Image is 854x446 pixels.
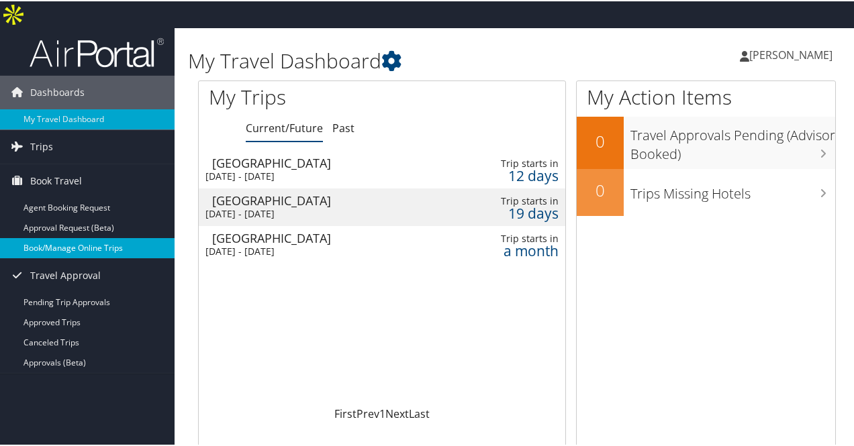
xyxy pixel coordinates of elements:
[481,243,559,256] div: a month
[357,405,379,420] a: Prev
[740,34,846,74] a: [PERSON_NAME]
[30,74,85,108] span: Dashboards
[205,169,434,181] div: [DATE] - [DATE]
[212,231,440,243] div: [GEOGRAPHIC_DATA]
[481,194,559,206] div: Trip starts in
[577,168,835,215] a: 0Trips Missing Hotels
[30,258,101,291] span: Travel Approval
[577,129,624,152] h2: 0
[334,405,357,420] a: First
[577,82,835,110] h1: My Action Items
[379,405,385,420] a: 1
[246,119,323,134] a: Current/Future
[188,46,626,74] h1: My Travel Dashboard
[30,36,164,67] img: airportal-logo.png
[209,82,402,110] h1: My Trips
[630,176,835,202] h3: Trips Missing Hotels
[30,129,53,162] span: Trips
[749,46,833,61] span: [PERSON_NAME]
[205,207,434,219] div: [DATE] - [DATE]
[481,168,559,180] div: 12 days
[481,231,559,243] div: Trip starts in
[332,119,354,134] a: Past
[481,206,559,218] div: 19 days
[205,244,434,256] div: [DATE] - [DATE]
[212,193,440,205] div: [GEOGRAPHIC_DATA]
[577,178,624,201] h2: 0
[30,163,82,197] span: Book Travel
[577,115,835,167] a: 0Travel Approvals Pending (Advisor Booked)
[409,405,430,420] a: Last
[385,405,409,420] a: Next
[481,156,559,168] div: Trip starts in
[630,118,835,162] h3: Travel Approvals Pending (Advisor Booked)
[212,156,440,168] div: [GEOGRAPHIC_DATA]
